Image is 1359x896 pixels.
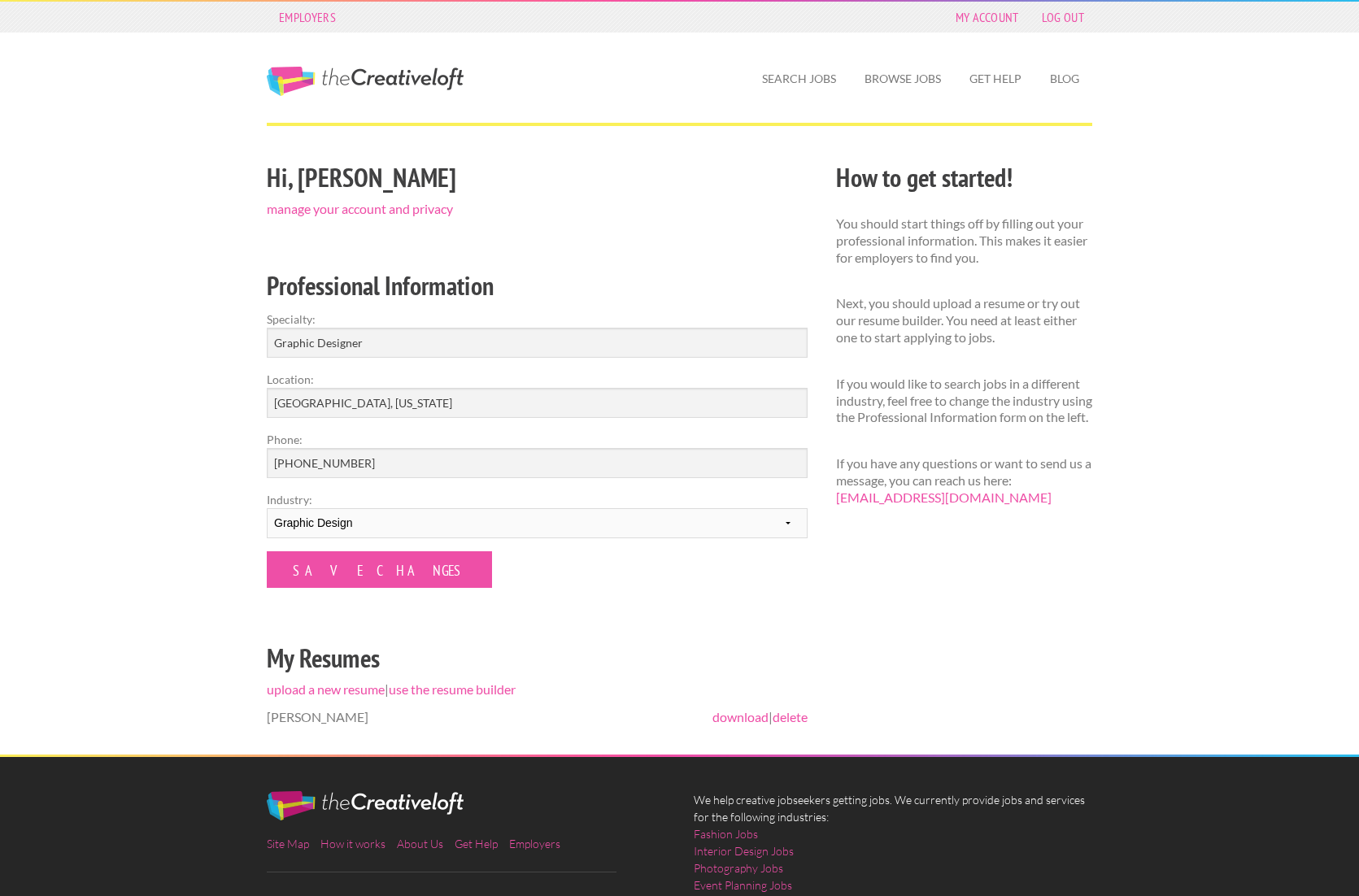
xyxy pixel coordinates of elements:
[267,388,808,418] input: e.g. New York, NY
[267,681,385,697] a: upload a new resume
[267,311,808,328] label: Specialty:
[836,215,1092,266] p: You should start things off by filling out your professional information. This makes it easier fo...
[271,6,344,28] a: Employers
[1034,6,1092,28] a: Log Out
[947,6,1027,28] a: My Account
[267,551,492,588] input: Save Changes
[267,837,309,850] a: Site Map
[694,842,794,859] a: Interior Design Jobs
[749,60,849,98] a: Search Jobs
[836,376,1092,426] p: If you would like to search jobs in a different industry, feel free to change the industry using ...
[694,859,783,876] a: Photography Jobs
[509,837,560,850] a: Employers
[712,709,769,724] a: download
[320,837,385,850] a: How it works
[267,431,808,448] label: Phone:
[956,60,1034,98] a: Get Help
[836,159,1092,196] h2: How to get started!
[694,825,758,842] a: Fashion Jobs
[267,791,464,820] img: The Creative Loft
[267,640,808,676] h2: My Resumes
[836,295,1092,346] p: Next, you should upload a resume or try out our resume builder. You need at least either one to s...
[253,157,822,755] div: |
[267,67,464,96] a: The Creative Loft
[773,709,808,724] a: delete
[852,60,954,98] a: Browse Jobs
[836,455,1092,506] p: If you have any questions or want to send us a message, you can reach us here:
[267,709,368,724] span: [PERSON_NAME]
[836,489,1052,505] a: [EMAIL_ADDRESS][DOMAIN_NAME]
[389,681,516,697] a: use the resume builder
[267,491,808,508] label: Industry:
[397,837,443,850] a: About Us
[455,837,498,850] a: Get Help
[267,201,453,216] a: manage your account and privacy
[1037,60,1092,98] a: Blog
[267,159,808,196] h2: Hi, [PERSON_NAME]
[267,371,808,388] label: Location:
[267,267,808,304] h2: Professional Information
[712,709,808,726] span: |
[267,448,808,478] input: Optional
[694,876,792,894] a: Event Planning Jobs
